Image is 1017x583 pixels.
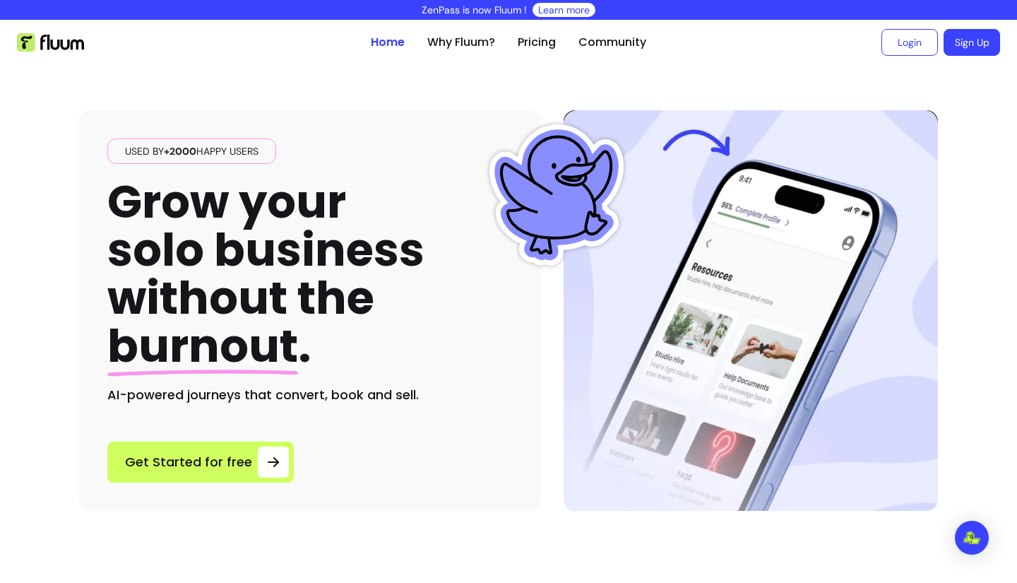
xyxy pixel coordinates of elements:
[164,145,196,158] span: +2000
[578,34,646,51] a: Community
[107,314,298,377] span: burnout
[107,442,294,483] a: Get Started for free
[881,29,938,56] a: Login
[427,34,495,51] a: Why Fluum?
[119,144,264,158] span: Used by happy users
[17,33,84,52] img: Fluum Logo
[107,178,424,371] h1: Grow your solo business without the .
[125,452,252,472] span: Get Started for free
[518,34,556,51] a: Pricing
[564,110,938,511] img: Hero
[944,29,1000,56] a: Sign Up
[486,124,627,266] img: Fluum Duck sticker
[955,521,989,555] div: Open Intercom Messenger
[107,385,513,405] h2: AI-powered journeys that convert, book and sell.
[371,34,405,51] a: Home
[422,3,527,17] p: ZenPass is now Fluum !
[538,3,590,17] a: Learn more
